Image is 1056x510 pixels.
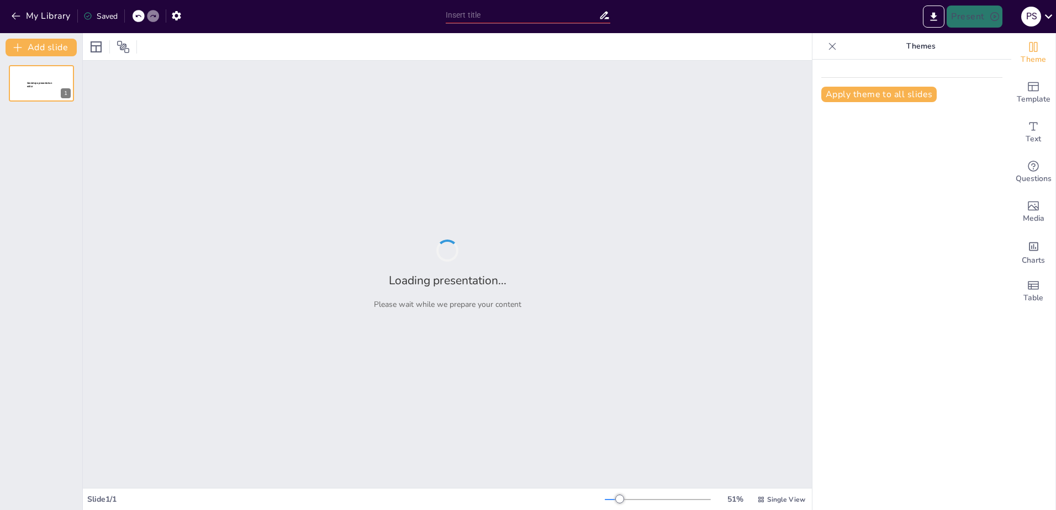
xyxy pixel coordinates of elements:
div: Add images, graphics, shapes or video [1011,192,1055,232]
span: Media [1023,212,1044,225]
span: Template [1017,93,1050,105]
div: Add ready made slides [1011,73,1055,113]
div: 1 [61,88,71,98]
div: 51 % [722,494,748,504]
button: Apply theme to all slides [821,87,937,102]
input: Insert title [446,7,599,23]
p: Themes [841,33,1000,60]
div: Change the overall theme [1011,33,1055,73]
button: P S [1021,6,1041,28]
span: Table [1023,292,1043,304]
button: My Library [8,7,75,25]
div: Add charts and graphs [1011,232,1055,272]
span: Sendsteps presentation editor [27,82,52,88]
button: Export to PowerPoint [923,6,944,28]
span: Theme [1021,54,1046,66]
div: 1 [9,65,74,102]
h2: Loading presentation... [389,273,506,288]
span: Charts [1022,254,1045,267]
span: Single View [767,495,805,504]
button: Present [947,6,1002,28]
button: Add slide [6,39,77,56]
div: P S [1021,7,1041,26]
div: Add text boxes [1011,113,1055,152]
div: Saved [83,11,118,22]
span: Text [1026,133,1041,145]
div: Get real-time input from your audience [1011,152,1055,192]
span: Position [117,40,130,54]
p: Please wait while we prepare your content [374,299,521,310]
div: Slide 1 / 1 [87,494,605,504]
div: Add a table [1011,272,1055,311]
div: Layout [87,38,105,56]
span: Questions [1016,173,1052,185]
